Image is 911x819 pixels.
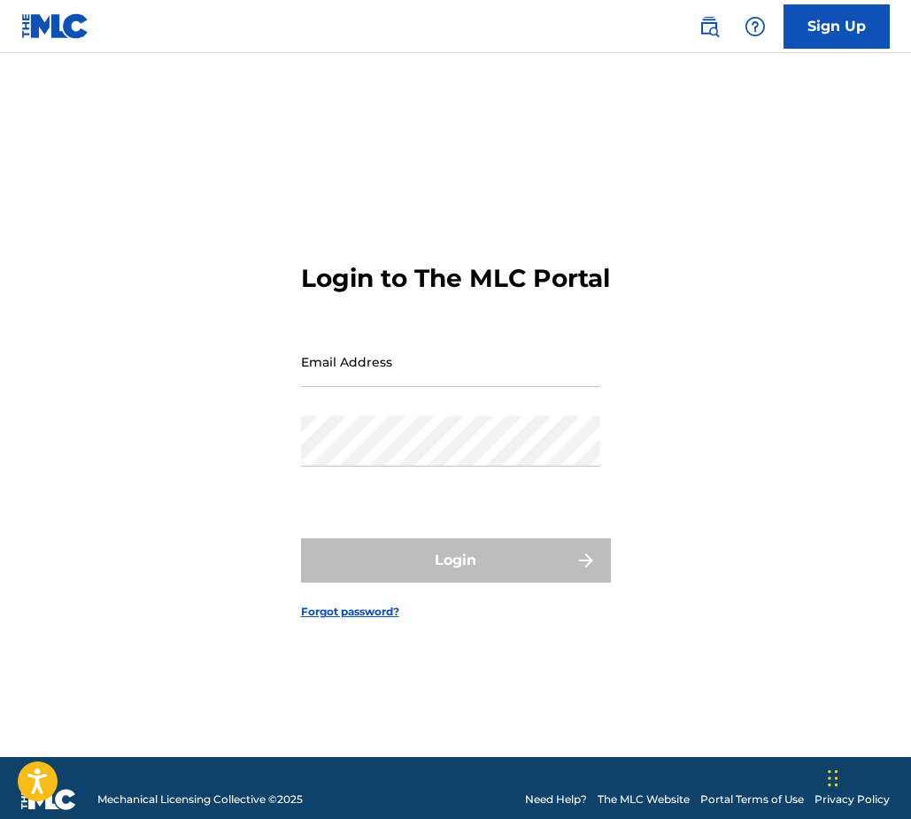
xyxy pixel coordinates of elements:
div: Help [737,9,773,44]
a: The MLC Website [598,792,690,807]
a: Sign Up [784,4,890,49]
a: Public Search [691,9,727,44]
a: Portal Terms of Use [700,792,804,807]
img: MLC Logo [21,13,89,39]
a: Privacy Policy [814,792,890,807]
div: Drag [828,752,838,805]
img: help [745,16,766,37]
img: search [699,16,720,37]
iframe: Chat Widget [822,734,911,819]
img: logo [21,789,76,810]
h3: Login to The MLC Portal [301,263,610,294]
a: Forgot password? [301,604,399,620]
span: Mechanical Licensing Collective © 2025 [97,792,303,807]
a: Need Help? [525,792,587,807]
